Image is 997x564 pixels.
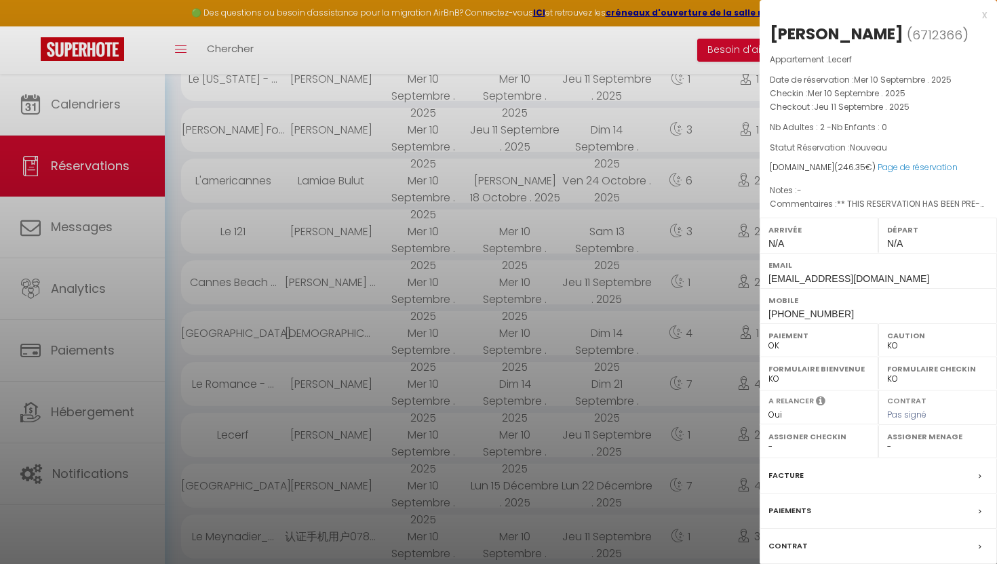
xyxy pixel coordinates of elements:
span: Nb Enfants : 0 [832,121,887,133]
a: Page de réservation [878,161,958,173]
label: Assigner Menage [887,430,988,443]
label: Paiement [768,329,869,342]
label: Facture [768,468,804,483]
label: Contrat [887,395,926,404]
span: 246.35 [838,161,865,173]
span: N/A [768,238,784,249]
label: Arrivée [768,223,869,237]
label: Formulaire Checkin [887,362,988,376]
span: [PHONE_NUMBER] [768,308,854,319]
i: Sélectionner OUI si vous souhaiter envoyer les séquences de messages post-checkout [816,395,825,410]
label: Contrat [768,539,808,553]
span: 6712366 [912,26,962,43]
p: Statut Réservation : [770,141,987,155]
label: A relancer [768,395,814,407]
span: Nb Adultes : 2 - [770,121,887,133]
span: Mer 10 Septembre . 2025 [808,87,905,99]
label: Email [768,258,988,272]
p: Commentaires : [770,197,987,211]
p: Appartement : [770,53,987,66]
span: ( ) [907,25,969,44]
label: Paiements [768,504,811,518]
label: Mobile [768,294,988,307]
label: Départ [887,223,988,237]
span: ( €) [834,161,876,173]
p: Checkout : [770,100,987,114]
span: Nouveau [850,142,887,153]
button: Ouvrir le widget de chat LiveChat [11,5,52,46]
span: Jeu 11 Septembre . 2025 [814,101,910,113]
div: [DOMAIN_NAME] [770,161,987,174]
span: Lecerf [828,54,852,65]
label: Caution [887,329,988,342]
p: Date de réservation : [770,73,987,87]
label: Assigner Checkin [768,430,869,443]
p: Notes : [770,184,987,197]
div: [PERSON_NAME] [770,23,903,45]
span: - [797,184,802,196]
p: Checkin : [770,87,987,100]
span: N/A [887,238,903,249]
span: Pas signé [887,409,926,420]
label: Formulaire Bienvenue [768,362,869,376]
span: Mer 10 Septembre . 2025 [854,74,952,85]
div: x [760,7,987,23]
span: [EMAIL_ADDRESS][DOMAIN_NAME] [768,273,929,284]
